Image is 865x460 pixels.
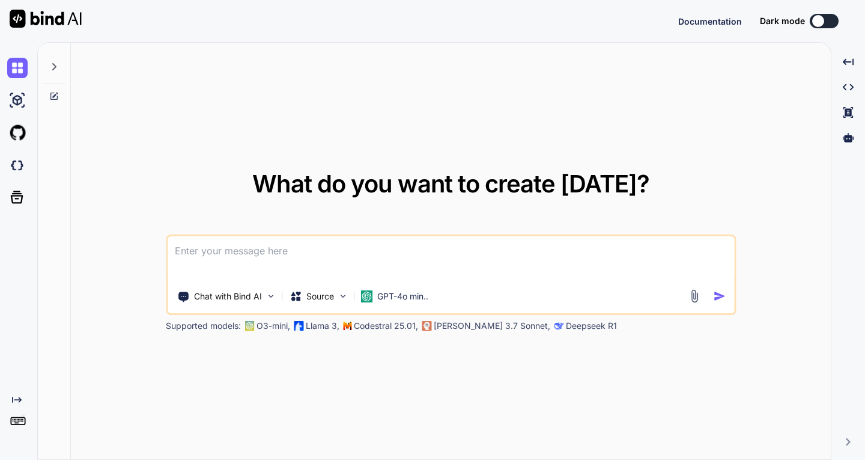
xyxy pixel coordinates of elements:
img: claude [554,321,563,331]
p: Llama 3, [306,320,339,332]
img: Bind AI [10,10,82,28]
p: O3-mini, [256,320,290,332]
p: Deepseek R1 [566,320,617,332]
span: Dark mode [760,15,805,27]
img: Pick Tools [266,291,276,301]
img: Mistral-AI [343,322,351,330]
button: Documentation [678,15,742,28]
p: Codestral 25.01, [354,320,418,332]
p: Chat with Bind AI [194,290,262,302]
img: attachment [687,289,701,303]
img: darkCloudIdeIcon [7,155,28,176]
img: Pick Models [338,291,348,301]
img: ai-studio [7,90,28,111]
img: claude [422,321,431,331]
img: githubLight [7,123,28,143]
img: GPT-4o mini [360,290,372,302]
img: GPT-4 [244,321,254,331]
span: What do you want to create [DATE]? [252,169,649,198]
span: Documentation [678,16,742,26]
p: [PERSON_NAME] 3.7 Sonnet, [434,320,550,332]
p: Source [306,290,334,302]
img: Llama2 [294,321,303,331]
img: icon [713,290,726,302]
p: GPT-4o min.. [377,290,428,302]
p: Supported models: [166,320,241,332]
img: chat [7,58,28,78]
